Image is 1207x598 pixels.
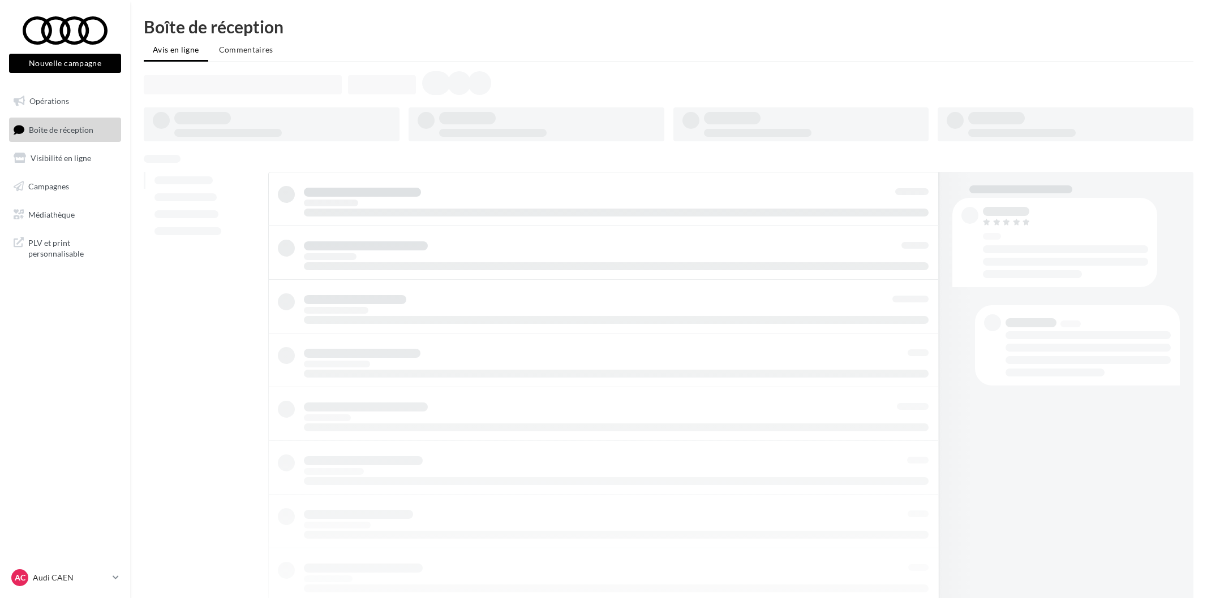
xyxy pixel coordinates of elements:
[33,572,108,583] p: Audi CAEN
[29,96,69,106] span: Opérations
[15,572,25,583] span: AC
[28,181,69,191] span: Campagnes
[31,153,91,163] span: Visibilité en ligne
[7,118,123,142] a: Boîte de réception
[9,54,121,73] button: Nouvelle campagne
[28,209,75,219] span: Médiathèque
[7,89,123,113] a: Opérations
[29,124,93,134] span: Boîte de réception
[7,231,123,264] a: PLV et print personnalisable
[28,235,117,259] span: PLV et print personnalisable
[144,18,1193,35] div: Boîte de réception
[7,175,123,198] a: Campagnes
[219,45,273,54] span: Commentaires
[7,146,123,170] a: Visibilité en ligne
[9,567,121,588] a: AC Audi CAEN
[7,203,123,227] a: Médiathèque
